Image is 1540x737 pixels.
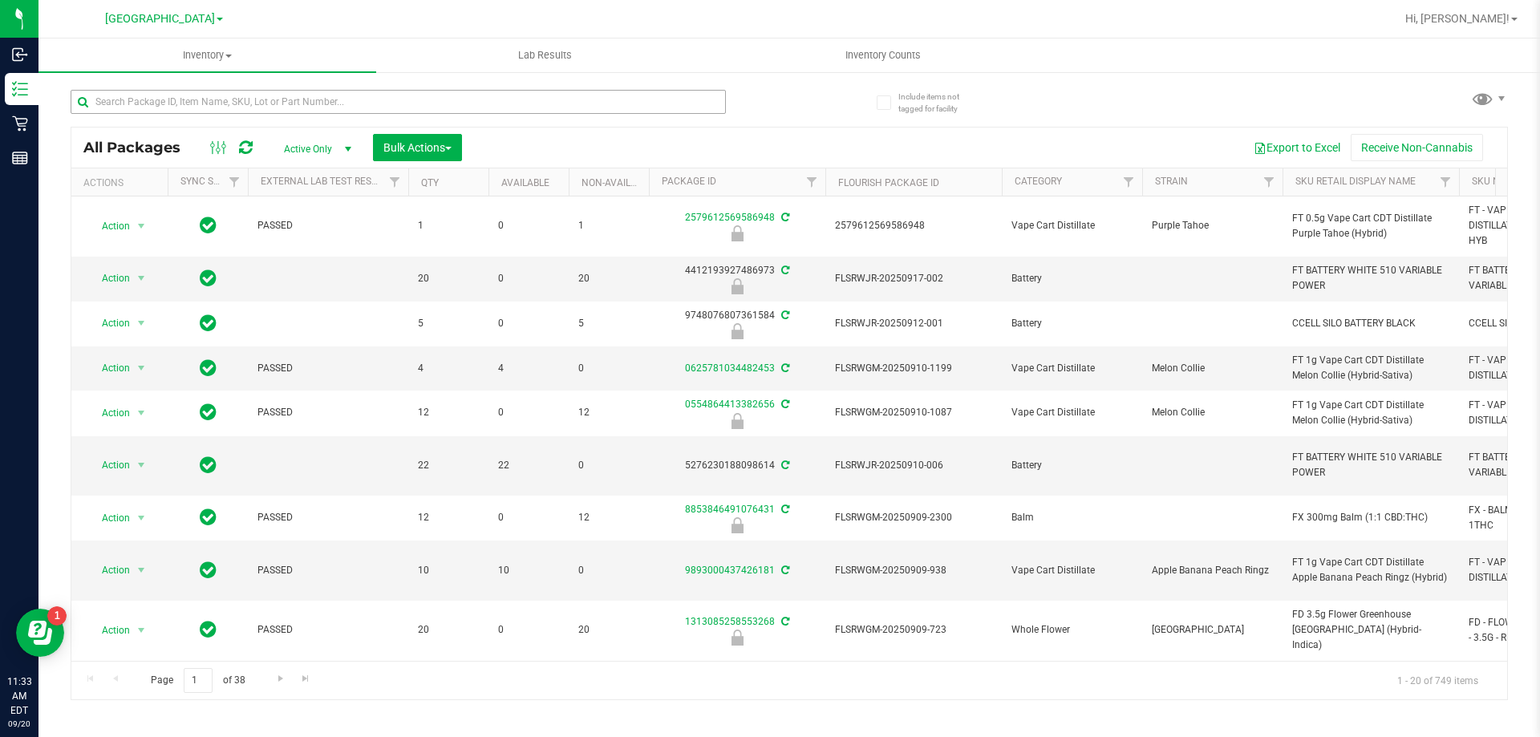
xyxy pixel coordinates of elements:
span: FLSRWGM-20250909-723 [835,622,992,638]
span: Melon Collie [1152,361,1273,376]
a: Filter [1256,168,1283,196]
span: 0 [578,361,639,376]
span: select [132,507,152,529]
a: SKU Name [1472,176,1520,187]
a: Non-Available [582,177,653,188]
p: 11:33 AM EDT [7,674,31,718]
span: 4 [498,361,559,376]
a: Category [1015,176,1062,187]
a: 0625781034482453 [685,362,775,374]
a: Go to the last page [294,668,318,690]
span: In Sync [200,506,217,528]
span: PASSED [257,563,399,578]
span: select [132,357,152,379]
a: Inventory [38,38,376,72]
span: Battery [1011,271,1133,286]
span: Include items not tagged for facility [898,91,979,115]
span: 0 [498,271,559,286]
div: Newly Received [646,413,828,429]
inline-svg: Reports [12,150,28,166]
span: Sync from Compliance System [779,565,789,576]
span: 20 [418,622,479,638]
span: Hi, [PERSON_NAME]! [1405,12,1510,25]
span: 20 [578,622,639,638]
span: Vape Cart Distillate [1011,563,1133,578]
span: select [132,402,152,424]
span: In Sync [200,618,217,641]
button: Export to Excel [1243,134,1351,161]
span: Vape Cart Distillate [1011,405,1133,420]
span: [GEOGRAPHIC_DATA] [105,12,215,26]
span: 0 [578,458,639,473]
input: 1 [184,668,213,693]
span: Sync from Compliance System [779,362,789,374]
a: Strain [1155,176,1188,187]
a: Sync Status [180,176,242,187]
span: Action [87,454,131,476]
a: External Lab Test Result [261,176,387,187]
span: 12 [578,405,639,420]
span: 0 [498,316,559,331]
span: 12 [418,405,479,420]
span: 0 [498,405,559,420]
a: Available [501,177,549,188]
a: 0554864413382656 [685,399,775,410]
span: FLSRWGM-20250910-1087 [835,405,992,420]
span: 1 [418,218,479,233]
span: Purple Tahoe [1152,218,1273,233]
span: Battery [1011,458,1133,473]
span: In Sync [200,357,217,379]
div: Newly Received [646,517,828,533]
span: Action [87,402,131,424]
span: FLSRWJR-20250917-002 [835,271,992,286]
span: Action [87,559,131,581]
span: Apple Banana Peach Ringz [1152,563,1273,578]
a: 8853846491076431 [685,504,775,515]
span: Inventory [38,48,376,63]
span: 12 [578,510,639,525]
span: Action [87,507,131,529]
div: Newly Received [646,630,828,646]
div: Locked due to Testing Failure [646,225,828,241]
span: PASSED [257,510,399,525]
a: Filter [1433,168,1459,196]
span: FD 3.5g Flower Greenhouse [GEOGRAPHIC_DATA] (Hybrid-Indica) [1292,607,1449,654]
span: Lab Results [496,48,594,63]
span: 22 [418,458,479,473]
span: select [132,312,152,334]
div: 5276230188098614 [646,458,828,473]
div: Newly Received [646,278,828,294]
span: Bulk Actions [383,141,452,154]
span: In Sync [200,559,217,581]
span: select [132,215,152,237]
span: Page of 38 [137,668,258,693]
span: Melon Collie [1152,405,1273,420]
span: 1 [578,218,639,233]
span: Sync from Compliance System [779,212,789,223]
p: 09/20 [7,718,31,730]
a: Go to the next page [269,668,292,690]
span: In Sync [200,214,217,237]
span: FT 1g Vape Cart CDT Distillate Melon Collie (Hybrid-Sativa) [1292,353,1449,383]
div: Newly Received [646,323,828,339]
span: PASSED [257,361,399,376]
a: Sku Retail Display Name [1295,176,1416,187]
span: 0 [498,622,559,638]
span: PASSED [257,218,399,233]
a: Lab Results [376,38,714,72]
span: FT 1g Vape Cart CDT Distillate Apple Banana Peach Ringz (Hybrid) [1292,555,1449,585]
span: Vape Cart Distillate [1011,218,1133,233]
span: 20 [578,271,639,286]
span: Action [87,312,131,334]
span: In Sync [200,267,217,290]
a: Qty [421,177,439,188]
a: Filter [221,168,248,196]
a: Package ID [662,176,716,187]
span: Sync from Compliance System [779,265,789,276]
span: Battery [1011,316,1133,331]
span: Balm [1011,510,1133,525]
span: 4 [418,361,479,376]
span: Sync from Compliance System [779,399,789,410]
a: Inventory Counts [714,38,1052,72]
